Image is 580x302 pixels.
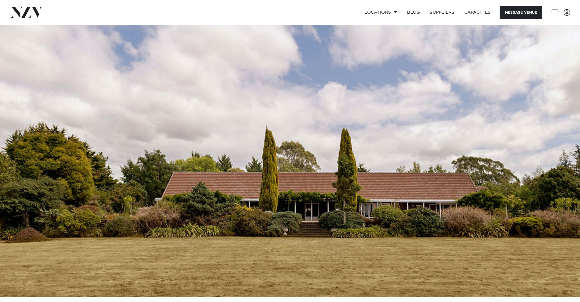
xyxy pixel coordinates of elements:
[402,6,425,19] a: BLOG
[360,6,402,19] a: Locations
[500,6,542,19] button: Message Venue
[425,6,459,19] a: SUPPLIERS
[10,7,43,18] img: nzv-logo.png
[459,6,496,19] a: Capacities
